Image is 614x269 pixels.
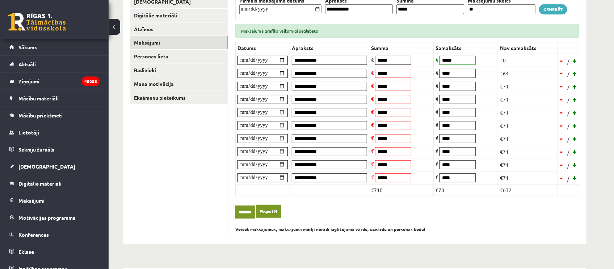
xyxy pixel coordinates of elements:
a: + [571,68,579,79]
span: € [436,148,438,154]
span: € [371,121,374,128]
span: € [371,174,374,180]
span: / [567,175,570,182]
a: Radinieki [130,63,228,77]
a: + [571,120,579,131]
a: Sākums [9,39,100,55]
a: Maksājumi [9,192,100,209]
span: € [436,95,438,102]
a: Aktuāli [9,56,100,73]
a: Personas lieta [130,50,228,63]
a: Mācību priekšmeti [9,107,100,124]
span: Konferences [18,231,49,238]
a: Atzīmes [130,22,228,36]
a: - [558,172,565,183]
a: Eklase [9,243,100,260]
a: Lietotāji [9,124,100,141]
span: / [567,162,570,169]
td: €71 [498,119,558,132]
a: + [571,159,579,170]
span: / [567,83,570,91]
td: €71 [498,106,558,119]
a: - [558,146,565,157]
a: - [558,94,565,105]
a: Mācību materiāli [9,90,100,107]
a: Rīgas 1. Tālmācības vidusskola [8,13,66,31]
span: € [436,174,438,180]
a: Ģenerēt [539,4,567,15]
span: Mācību priekšmeti [18,112,63,119]
legend: Ziņojumi [18,73,100,90]
a: + [571,133,579,144]
i: 45088 [82,76,100,86]
span: € [371,95,374,102]
span: € [371,108,374,115]
a: [DEMOGRAPHIC_DATA] [9,158,100,175]
th: Summa [369,42,434,54]
td: €71 [498,132,558,145]
td: €78 [434,184,498,196]
th: Nav samaksāts [498,42,558,54]
legend: Maksājumi [18,192,100,209]
span: Eklase [18,248,34,255]
span: / [567,109,570,117]
a: - [558,120,565,131]
a: Ziņojumi45088 [9,73,100,90]
a: Konferences [9,226,100,243]
a: - [558,68,565,79]
span: € [371,56,374,63]
a: - [558,81,565,92]
a: + [571,94,579,105]
th: Samaksāts [434,42,498,54]
td: €632 [498,184,558,196]
span: / [567,70,570,78]
a: Motivācijas programma [9,209,100,226]
span: € [436,108,438,115]
span: / [567,123,570,130]
a: + [571,107,579,118]
span: Aktuāli [18,61,36,67]
th: Apraksts [290,42,369,54]
span: / [567,149,570,156]
td: €71 [498,93,558,106]
a: Eksportēt [256,205,281,218]
span: / [567,96,570,104]
th: Datums [236,42,290,54]
a: + [571,55,579,66]
a: - [558,159,565,170]
td: €71 [498,80,558,93]
span: [DEMOGRAPHIC_DATA] [18,163,75,170]
a: - [558,107,565,118]
span: € [371,134,374,141]
a: Sekmju žurnāls [9,141,100,158]
span: Mācību materiāli [18,95,59,102]
span: € [371,161,374,167]
td: €71 [498,145,558,158]
span: € [436,56,438,63]
b: Veicot maksājumus, maksājuma mērķī norādi izglītojamā vārdu, uzvārdu un personas kodu! [235,226,425,232]
span: Sekmju žurnāls [18,146,54,153]
a: + [571,81,579,92]
span: € [371,82,374,89]
td: €0 [498,54,558,67]
a: Mana motivācija [130,77,228,91]
td: €710 [369,184,434,196]
span: Digitālie materiāli [18,180,62,187]
span: Lietotāji [18,129,39,136]
span: € [436,161,438,167]
span: Sākums [18,44,37,50]
a: - [558,133,565,144]
a: Eksāmenu pieteikums [130,91,228,104]
span: € [371,148,374,154]
span: € [436,82,438,89]
span: Motivācijas programma [18,214,76,221]
a: Maksājumi [130,36,228,49]
span: € [436,121,438,128]
a: - [558,55,565,66]
span: € [436,69,438,76]
td: €71 [498,171,558,184]
a: + [571,172,579,183]
a: Digitālie materiāli [9,175,100,192]
span: / [567,136,570,143]
a: + [571,146,579,157]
